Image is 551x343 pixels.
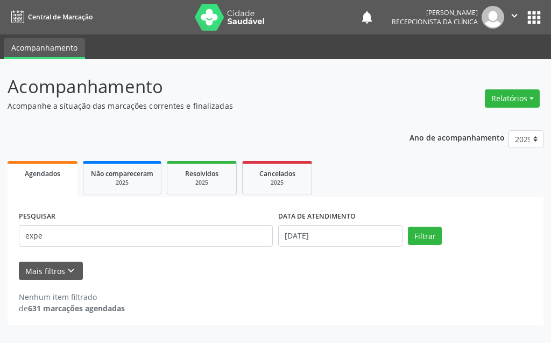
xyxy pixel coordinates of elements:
[175,179,229,187] div: 2025
[25,169,60,178] span: Agendados
[259,169,295,178] span: Cancelados
[408,227,442,245] button: Filtrar
[65,265,77,277] i: keyboard_arrow_down
[8,100,383,111] p: Acompanhe a situação das marcações correntes e finalizadas
[8,8,93,26] a: Central de Marcação
[8,73,383,100] p: Acompanhamento
[278,225,402,247] input: Selecione um intervalo
[485,89,540,108] button: Relatórios
[359,10,375,25] button: notifications
[19,262,83,281] button: Mais filtroskeyboard_arrow_down
[185,169,218,178] span: Resolvidos
[504,6,525,29] button: 
[19,208,55,225] label: PESQUISAR
[409,130,505,144] p: Ano de acompanhamento
[19,303,125,314] div: de
[525,8,543,27] button: apps
[28,303,125,313] strong: 631 marcações agendadas
[508,10,520,22] i: 
[19,225,273,247] input: Nome, CNS
[250,179,304,187] div: 2025
[392,8,478,17] div: [PERSON_NAME]
[28,12,93,22] span: Central de Marcação
[91,179,153,187] div: 2025
[278,208,356,225] label: DATA DE ATENDIMENTO
[91,169,153,178] span: Não compareceram
[4,38,85,59] a: Acompanhamento
[19,291,125,303] div: Nenhum item filtrado
[482,6,504,29] img: img
[392,17,478,26] span: Recepcionista da clínica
